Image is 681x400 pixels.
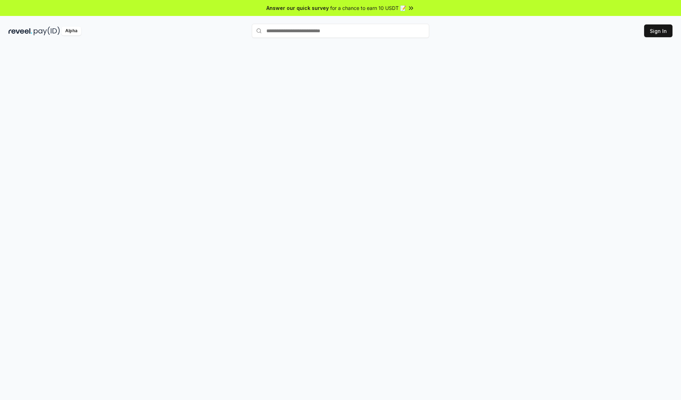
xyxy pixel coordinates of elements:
button: Sign In [644,24,672,37]
span: for a chance to earn 10 USDT 📝 [330,4,406,12]
img: pay_id [34,27,60,35]
span: Answer our quick survey [266,4,329,12]
img: reveel_dark [9,27,32,35]
div: Alpha [61,27,81,35]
